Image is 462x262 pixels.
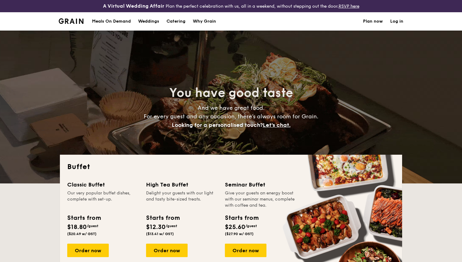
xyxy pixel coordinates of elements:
div: Weddings [138,12,159,31]
span: $18.80 [67,223,87,231]
span: $25.60 [225,223,245,231]
div: Order now [225,244,266,257]
div: Starts from [67,213,101,223]
div: High Tea Buffet [146,180,218,189]
img: Grain [59,18,83,24]
span: You have good taste [169,86,293,100]
h1: Catering [167,12,185,31]
div: Plan the perfect celebration with us, all in a weekend, without stepping out the door. [77,2,385,10]
div: Give your guests an energy boost with our seminar menus, complete with coffee and tea. [225,190,296,208]
a: Catering [163,12,189,31]
h2: Buffet [67,162,395,172]
a: Logotype [59,18,83,24]
div: Classic Buffet [67,180,139,189]
div: Starts from [225,213,258,223]
a: Log in [390,12,403,31]
div: Why Grain [193,12,216,31]
div: Our very popular buffet dishes, complete with set-up. [67,190,139,208]
span: /guest [245,224,257,228]
span: Looking for a personalised touch? [172,122,263,128]
span: /guest [166,224,177,228]
div: Meals On Demand [92,12,131,31]
a: RSVP here [339,4,359,9]
div: Starts from [146,213,179,223]
a: Why Grain [189,12,220,31]
div: Delight your guests with our light and tasty bite-sized treats. [146,190,218,208]
span: /guest [87,224,98,228]
span: And we have great food. For every guest and any occasion, there’s always room for Grain. [144,105,318,128]
a: Plan now [363,12,383,31]
span: ($27.90 w/ GST) [225,232,254,236]
h4: A Virtual Wedding Affair [103,2,164,10]
span: Let's chat. [263,122,291,128]
div: Order now [146,244,188,257]
div: Order now [67,244,109,257]
span: $12.30 [146,223,166,231]
span: ($20.49 w/ GST) [67,232,97,236]
a: Meals On Demand [88,12,134,31]
a: Weddings [134,12,163,31]
div: Seminar Buffet [225,180,296,189]
span: ($13.41 w/ GST) [146,232,174,236]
